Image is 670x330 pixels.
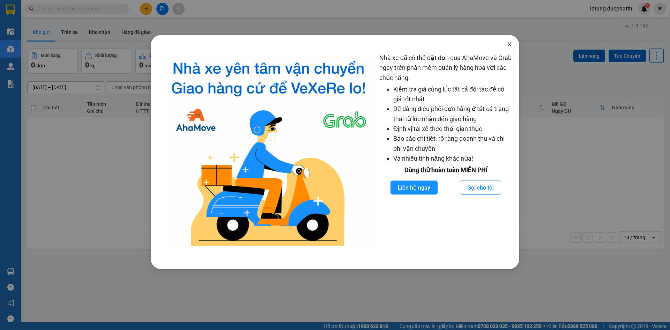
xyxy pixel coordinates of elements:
[398,183,430,192] span: Liên hệ ngay
[163,53,374,252] img: logo
[393,134,512,154] li: Báo cáo chi tiết, rõ ràng doanh thu và chi phí vận chuyển
[379,53,512,252] div: Nhà xe đã có thể đặt đơn qua AhaMove và Grab ngay trên phần mềm quản lý hàng hoá với các chức năng:
[500,35,519,54] button: Close
[393,104,512,124] li: Dễ dàng điều phối đơn hàng ở tất cả trạng thái từ lúc nhận đến giao hàng
[507,42,512,47] span: close
[460,181,501,195] button: Gọi cho tôi
[390,181,438,195] button: Liên hệ ngay
[393,154,512,163] li: Và nhiều tính năng khác nữa!
[467,183,494,192] span: Gọi cho tôi
[393,85,512,104] li: Kiểm tra giá cùng lúc tất cả đối tác để có giá tốt nhất
[393,124,512,134] li: Định vị tài xế theo thời gian thực
[379,165,512,175] div: Dùng thử hoàn toàn MIỄN PHÍ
